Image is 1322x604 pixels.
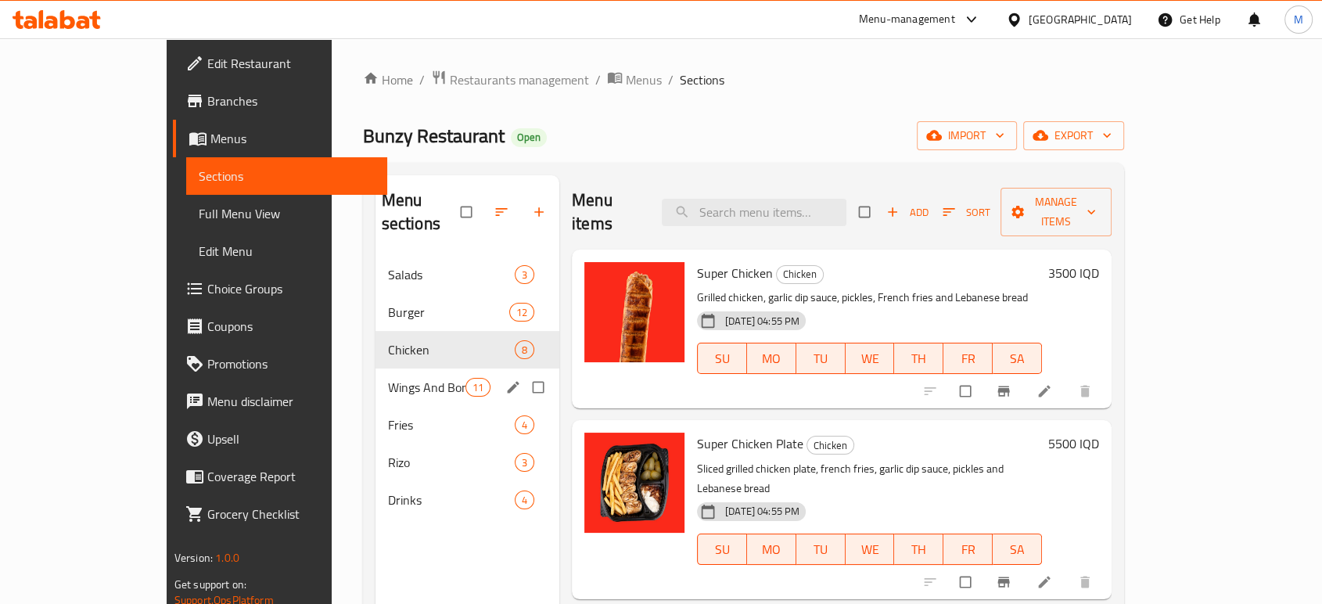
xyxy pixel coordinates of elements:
span: SU [704,347,741,370]
div: items [515,491,534,509]
span: 3 [516,455,533,470]
span: Menus [210,129,375,148]
div: Fries4 [375,406,559,444]
p: Sliced grilled chicken plate, french fries, garlic dip sauce, pickles and Lebanese bread [697,459,1042,498]
button: SA [993,534,1042,565]
button: Branch-specific-item [986,565,1024,599]
span: Chicken [777,265,823,283]
span: Sort items [932,200,1000,225]
span: Salads [388,265,515,284]
h2: Menu sections [382,189,461,235]
div: items [515,340,534,359]
div: items [515,415,534,434]
a: Sections [186,157,387,195]
span: Select all sections [451,197,484,227]
button: Add section [522,195,559,229]
span: Grocery Checklist [207,505,375,523]
button: TU [796,343,846,374]
button: delete [1068,374,1105,408]
span: [DATE] 04:55 PM [719,504,806,519]
div: Open [511,128,547,147]
span: WE [852,347,889,370]
span: Restaurants management [450,70,589,89]
span: Get support on: [174,574,246,595]
span: Super Chicken [697,261,773,285]
button: FR [943,343,993,374]
div: Salads3 [375,256,559,293]
span: 4 [516,493,533,508]
span: 3 [516,268,533,282]
a: Menu disclaimer [173,383,387,420]
span: 1.0.0 [215,548,239,568]
span: Sections [680,70,724,89]
span: Chicken [388,340,515,359]
a: Restaurants management [431,70,589,90]
span: Promotions [207,354,375,373]
span: TU [803,538,839,561]
span: M [1294,11,1303,28]
div: Menu-management [859,10,955,29]
span: TU [803,347,839,370]
li: / [668,70,674,89]
div: Drinks [388,491,515,509]
span: import [929,126,1004,146]
button: MO [747,343,796,374]
span: Open [511,131,547,144]
div: Chicken8 [375,331,559,369]
a: Coverage Report [173,458,387,495]
span: FR [950,347,986,370]
h6: 3500 IQD [1048,262,1099,284]
div: [GEOGRAPHIC_DATA] [1029,11,1132,28]
button: delete [1068,565,1105,599]
span: Edit Restaurant [207,54,375,73]
span: Manage items [1013,192,1099,232]
span: Select to update [950,376,983,406]
span: Choice Groups [207,279,375,298]
input: search [662,199,846,226]
button: TU [796,534,846,565]
button: TH [894,534,943,565]
span: Rizo [388,453,515,472]
span: WE [852,538,889,561]
div: Drinks4 [375,481,559,519]
button: import [917,121,1017,150]
button: SA [993,343,1042,374]
span: Super Chicken Plate [697,432,803,455]
div: Rizo3 [375,444,559,481]
span: Sort [943,203,990,221]
button: SU [697,534,747,565]
a: Choice Groups [173,270,387,307]
li: / [419,70,425,89]
button: TH [894,343,943,374]
span: FR [950,538,986,561]
a: Home [363,70,413,89]
button: edit [503,377,526,397]
h2: Menu items [572,189,643,235]
span: Select section [850,197,882,227]
span: Bunzy Restaurant [363,118,505,153]
div: items [515,265,534,284]
span: Sections [199,167,375,185]
nav: Menu sections [375,250,559,525]
a: Upsell [173,420,387,458]
span: SU [704,538,741,561]
a: Branches [173,82,387,120]
span: Full Menu View [199,204,375,223]
span: Coupons [207,317,375,336]
span: Coverage Report [207,467,375,486]
img: Super Chicken [584,262,684,362]
button: WE [846,534,895,565]
span: Branches [207,92,375,110]
span: TH [900,538,937,561]
a: Coupons [173,307,387,345]
span: Chicken [807,437,853,455]
span: Edit Menu [199,242,375,261]
a: Grocery Checklist [173,495,387,533]
span: Select to update [950,567,983,597]
span: 8 [516,343,533,358]
span: [DATE] 04:55 PM [719,314,806,329]
span: Wings And Boneless [388,378,465,397]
